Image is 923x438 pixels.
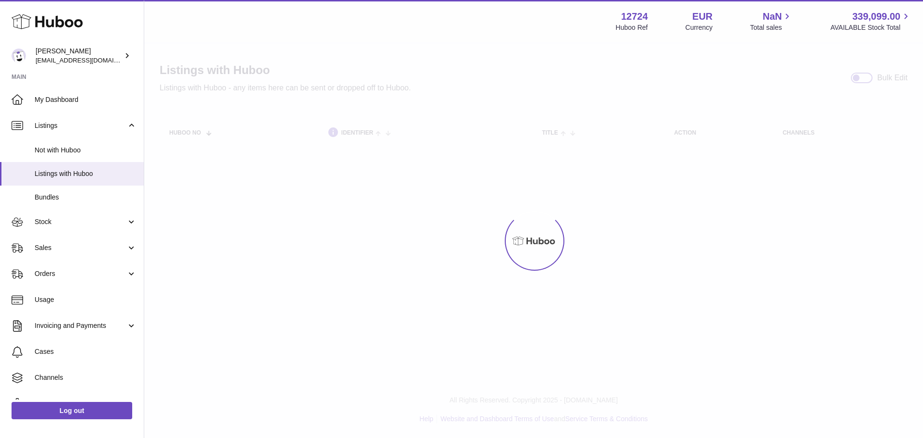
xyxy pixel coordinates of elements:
[686,23,713,32] div: Currency
[35,217,126,226] span: Stock
[35,169,137,178] span: Listings with Huboo
[692,10,712,23] strong: EUR
[35,399,137,408] span: Settings
[750,23,793,32] span: Total sales
[830,23,911,32] span: AVAILABLE Stock Total
[35,193,137,202] span: Bundles
[621,10,648,23] strong: 12724
[35,243,126,252] span: Sales
[35,121,126,130] span: Listings
[35,373,137,382] span: Channels
[35,269,126,278] span: Orders
[12,49,26,63] img: internalAdmin-12724@internal.huboo.com
[12,402,132,419] a: Log out
[36,56,141,64] span: [EMAIL_ADDRESS][DOMAIN_NAME]
[35,347,137,356] span: Cases
[852,10,900,23] span: 339,099.00
[762,10,782,23] span: NaN
[36,47,122,65] div: [PERSON_NAME]
[35,295,137,304] span: Usage
[750,10,793,32] a: NaN Total sales
[830,10,911,32] a: 339,099.00 AVAILABLE Stock Total
[35,146,137,155] span: Not with Huboo
[35,321,126,330] span: Invoicing and Payments
[616,23,648,32] div: Huboo Ref
[35,95,137,104] span: My Dashboard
